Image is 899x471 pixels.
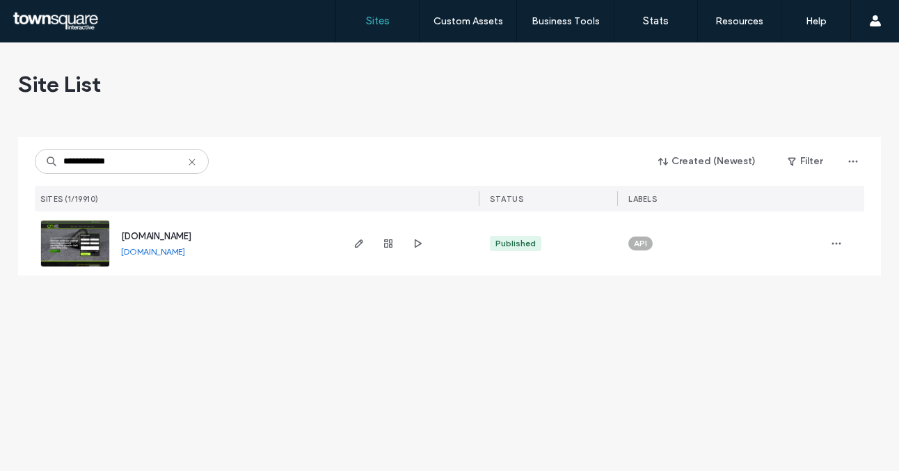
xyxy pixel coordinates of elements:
div: Published [495,237,536,250]
span: API [634,237,647,250]
span: Site List [18,70,101,98]
label: Sites [366,15,390,27]
span: SITES (1/19910) [40,194,99,204]
span: STATUS [490,194,523,204]
a: [DOMAIN_NAME] [121,246,185,257]
label: Help [806,15,827,27]
label: Stats [643,15,669,27]
label: Custom Assets [433,15,503,27]
label: Resources [715,15,763,27]
span: LABELS [628,194,657,204]
a: [DOMAIN_NAME] [121,231,191,241]
button: Created (Newest) [646,150,768,173]
label: Business Tools [532,15,600,27]
button: Filter [774,150,836,173]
